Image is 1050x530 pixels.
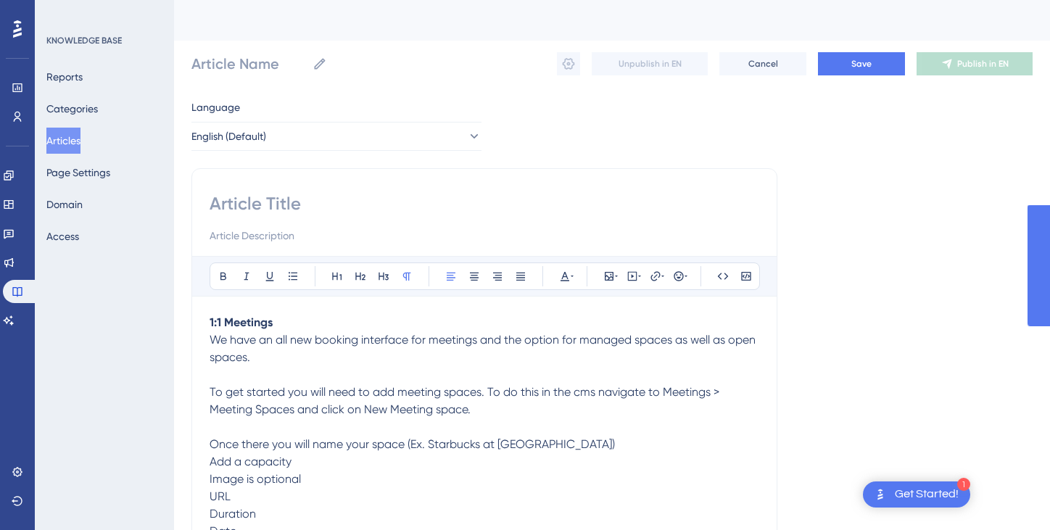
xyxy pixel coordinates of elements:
span: Duration [210,507,256,521]
span: To get started you will need to add meeting spaces. To do this in the cms navigate to Meetings > ... [210,385,722,416]
input: Article Description [210,227,759,244]
button: Articles [46,128,80,154]
span: Cancel [748,58,778,70]
button: Reports [46,64,83,90]
span: We have an all new booking interface for meetings and the option for managed spaces as well as op... [210,333,758,364]
span: Image is optional [210,472,301,486]
img: launcher-image-alternative-text [872,486,889,503]
input: Article Title [210,192,759,215]
strong: 1:1 Meetings [210,315,273,329]
span: Save [851,58,872,70]
span: Unpublish in EN [619,58,682,70]
span: Publish in EN [957,58,1009,70]
button: Access [46,223,79,249]
button: English (Default) [191,122,481,151]
button: Publish in EN [917,52,1033,75]
button: Domain [46,191,83,218]
div: KNOWLEDGE BASE [46,35,122,46]
span: English (Default) [191,128,266,145]
span: URL [210,489,231,503]
div: 1 [957,478,970,491]
input: Article Name [191,54,307,74]
span: Add a capacity [210,455,292,468]
button: Cancel [719,52,806,75]
button: Save [818,52,905,75]
button: Categories [46,96,98,122]
button: Unpublish in EN [592,52,708,75]
div: Open Get Started! checklist, remaining modules: 1 [863,481,970,508]
span: Once there you will name your space (Ex. Starbucks at [GEOGRAPHIC_DATA]) [210,437,615,451]
span: Language [191,99,240,116]
button: Page Settings [46,160,110,186]
iframe: UserGuiding AI Assistant Launcher [989,473,1033,516]
div: Get Started! [895,486,959,502]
